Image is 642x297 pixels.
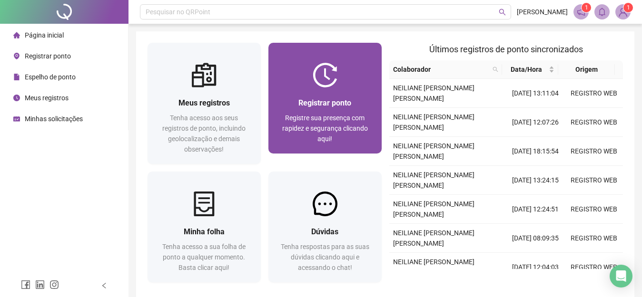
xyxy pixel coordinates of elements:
[506,64,547,75] span: Data/Hora
[506,108,564,137] td: [DATE] 12:07:26
[582,3,591,12] sup: 1
[25,115,83,123] span: Minhas solicitações
[281,243,369,271] span: Tenha respostas para as suas dúvidas clicando aqui e acessando o chat!
[25,52,71,60] span: Registrar ponto
[393,84,474,102] span: NEILIANE [PERSON_NAME] [PERSON_NAME]
[506,224,564,253] td: [DATE] 08:09:35
[13,95,20,101] span: clock-circle
[506,79,564,108] td: [DATE] 13:11:04
[393,64,489,75] span: Colaborador
[162,114,246,153] span: Tenha acesso aos seus registros de ponto, incluindo geolocalização e demais observações!
[564,108,623,137] td: REGISTRO WEB
[13,115,20,122] span: schedule
[598,8,606,16] span: bell
[393,113,474,131] span: NEILIANE [PERSON_NAME] [PERSON_NAME]
[502,60,559,79] th: Data/Hora
[148,172,261,282] a: Minha folhaTenha acesso a sua folha de ponto a qualquer momento. Basta clicar aqui!
[393,258,474,276] span: NEILIANE [PERSON_NAME] [PERSON_NAME]
[13,53,20,59] span: environment
[506,253,564,282] td: [DATE] 12:04:03
[610,265,632,287] div: Open Intercom Messenger
[311,227,338,236] span: Dúvidas
[564,166,623,195] td: REGISTRO WEB
[148,43,261,164] a: Meus registrosTenha acesso aos seus registros de ponto, incluindo geolocalização e demais observa...
[21,280,30,289] span: facebook
[13,74,20,80] span: file
[35,280,45,289] span: linkedin
[506,137,564,166] td: [DATE] 18:15:54
[491,62,500,77] span: search
[564,137,623,166] td: REGISTRO WEB
[268,172,382,282] a: DúvidasTenha respostas para as suas dúvidas clicando aqui e acessando o chat!
[558,60,615,79] th: Origem
[627,4,630,11] span: 1
[268,43,382,153] a: Registrar pontoRegistre sua presença com rapidez e segurança clicando aqui!
[101,282,108,289] span: left
[564,79,623,108] td: REGISTRO WEB
[393,229,474,247] span: NEILIANE [PERSON_NAME] [PERSON_NAME]
[178,98,230,107] span: Meus registros
[564,253,623,282] td: REGISTRO WEB
[585,4,588,11] span: 1
[393,200,474,218] span: NEILIANE [PERSON_NAME] [PERSON_NAME]
[577,8,585,16] span: notification
[184,227,225,236] span: Minha folha
[298,98,351,107] span: Registrar ponto
[49,280,59,289] span: instagram
[13,32,20,38] span: home
[25,94,69,102] span: Meus registros
[393,142,474,160] span: NEILIANE [PERSON_NAME] [PERSON_NAME]
[517,7,568,17] span: [PERSON_NAME]
[25,73,76,81] span: Espelho de ponto
[616,5,630,19] img: 33706
[564,195,623,224] td: REGISTRO WEB
[393,171,474,189] span: NEILIANE [PERSON_NAME] [PERSON_NAME]
[282,114,368,143] span: Registre sua presença com rapidez e segurança clicando aqui!
[25,31,64,39] span: Página inicial
[506,166,564,195] td: [DATE] 13:24:15
[506,195,564,224] td: [DATE] 12:24:51
[429,44,583,54] span: Últimos registros de ponto sincronizados
[162,243,246,271] span: Tenha acesso a sua folha de ponto a qualquer momento. Basta clicar aqui!
[623,3,633,12] sup: Atualize o seu contato no menu Meus Dados
[499,9,506,16] span: search
[493,67,498,72] span: search
[564,224,623,253] td: REGISTRO WEB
